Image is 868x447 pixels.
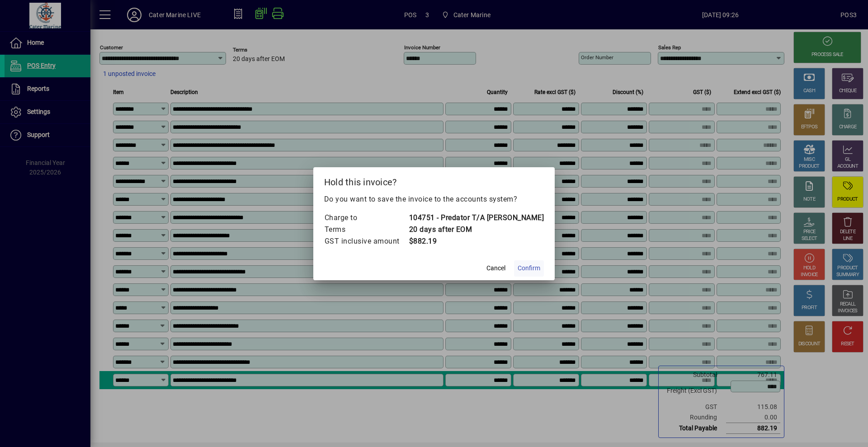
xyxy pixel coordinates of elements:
span: Confirm [518,263,540,273]
td: $882.19 [409,235,544,247]
td: GST inclusive amount [324,235,409,247]
td: 104751 - Predator T/A [PERSON_NAME] [409,212,544,224]
p: Do you want to save the invoice to the accounts system? [324,194,544,205]
button: Confirm [514,260,544,277]
td: Terms [324,224,409,235]
h2: Hold this invoice? [313,167,555,193]
span: Cancel [486,263,505,273]
td: 20 days after EOM [409,224,544,235]
button: Cancel [481,260,510,277]
td: Charge to [324,212,409,224]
